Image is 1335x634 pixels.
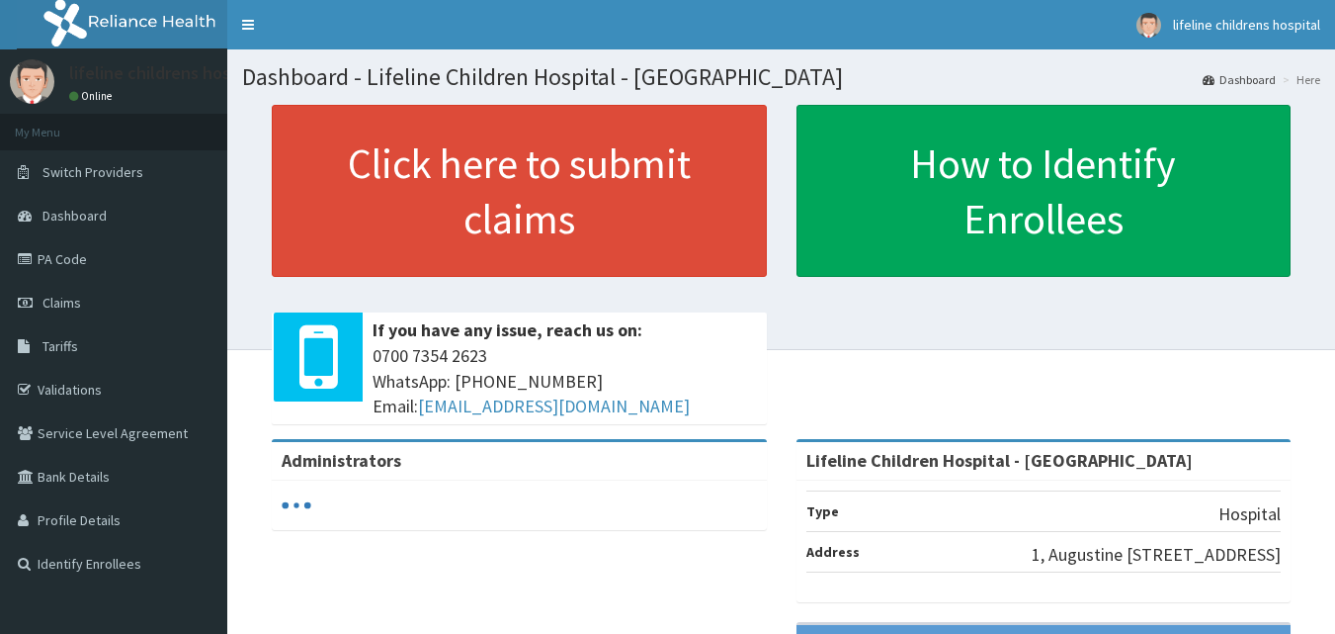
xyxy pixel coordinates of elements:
[1173,16,1320,34] span: lifeline childrens hospital
[42,163,143,181] span: Switch Providers
[373,318,642,341] b: If you have any issue, reach us on:
[1136,13,1161,38] img: User Image
[10,59,54,104] img: User Image
[42,294,81,312] span: Claims
[1278,71,1320,88] li: Here
[69,64,266,82] p: lifeline childrens hospital
[373,343,757,419] span: 0700 7354 2623 WhatsApp: [PHONE_NUMBER] Email:
[272,105,767,277] a: Click here to submit claims
[418,395,690,417] a: [EMAIL_ADDRESS][DOMAIN_NAME]
[42,337,78,355] span: Tariffs
[806,449,1193,472] strong: Lifeline Children Hospital - [GEOGRAPHIC_DATA]
[242,64,1320,90] h1: Dashboard - Lifeline Children Hospital - [GEOGRAPHIC_DATA]
[69,89,117,103] a: Online
[806,502,839,520] b: Type
[282,449,401,472] b: Administrators
[1203,71,1276,88] a: Dashboard
[806,543,860,561] b: Address
[42,207,107,225] span: Dashboard
[1032,542,1281,568] p: 1, Augustine [STREET_ADDRESS]
[1218,501,1281,527] p: Hospital
[282,491,311,520] svg: audio-loading
[796,105,1292,277] a: How to Identify Enrollees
